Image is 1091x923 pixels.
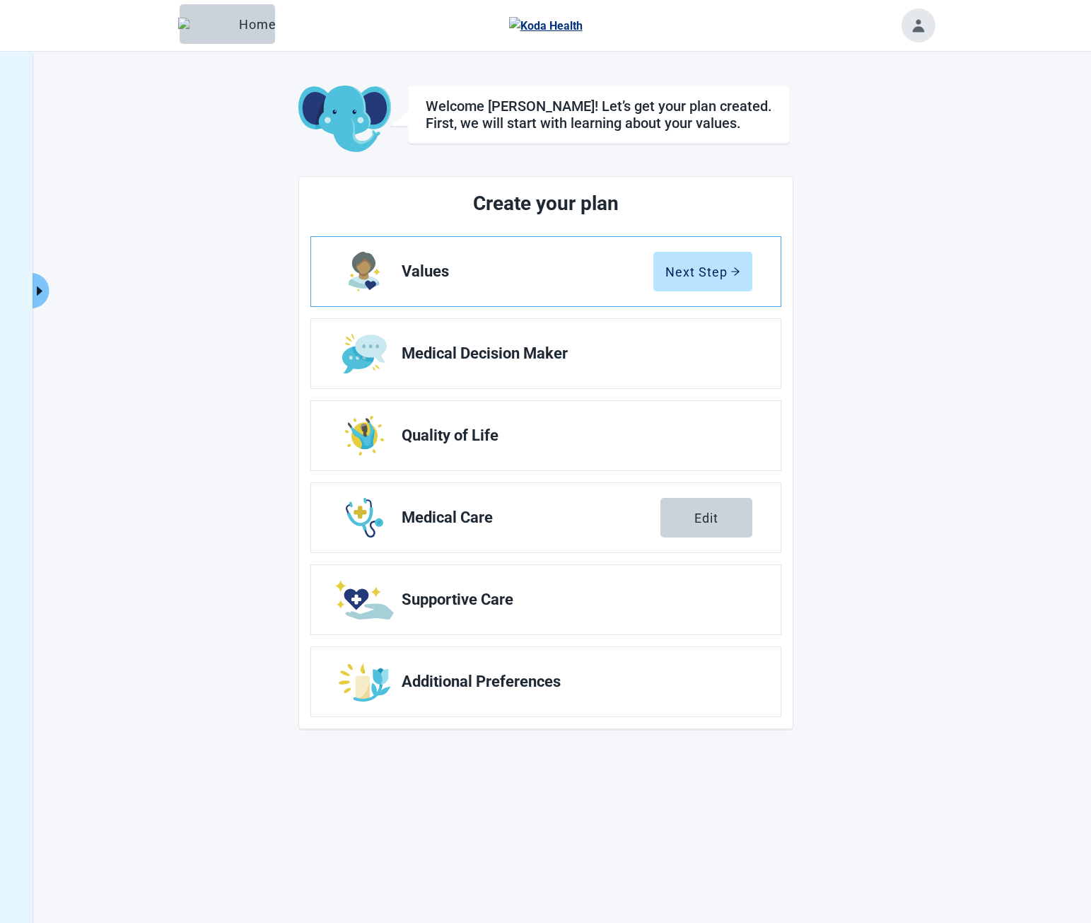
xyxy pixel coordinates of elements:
[902,8,935,42] button: Toggle account menu
[509,17,583,35] img: Koda Health
[363,188,728,219] h2: Create your plan
[402,263,653,280] span: Values
[665,265,740,279] div: Next Step
[402,345,741,362] span: Medical Decision Maker
[31,273,49,308] button: Expand menu
[660,498,752,538] button: Edit
[33,284,46,298] span: caret-right
[402,591,741,608] span: Supportive Care
[402,509,660,526] span: Medical Care
[157,86,935,729] main: Main content
[311,647,781,716] a: Edit Additional Preferences section
[426,98,772,132] div: Welcome [PERSON_NAME]! Let’s get your plan created. First, we will start with learning about your...
[694,511,718,525] div: Edit
[298,86,391,153] img: Koda Elephant
[730,267,740,277] span: arrow-right
[311,401,781,470] a: Edit Quality of Life section
[180,4,275,44] button: ElephantHome
[402,673,741,690] span: Additional Preferences
[402,427,741,444] span: Quality of Life
[311,565,781,634] a: Edit Supportive Care section
[311,483,781,552] a: Edit Medical Care section
[653,252,752,291] button: Next Steparrow-right
[178,18,233,30] img: Elephant
[191,17,264,31] div: Home
[311,319,781,388] a: Edit Medical Decision Maker section
[311,237,781,306] a: Edit Values section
